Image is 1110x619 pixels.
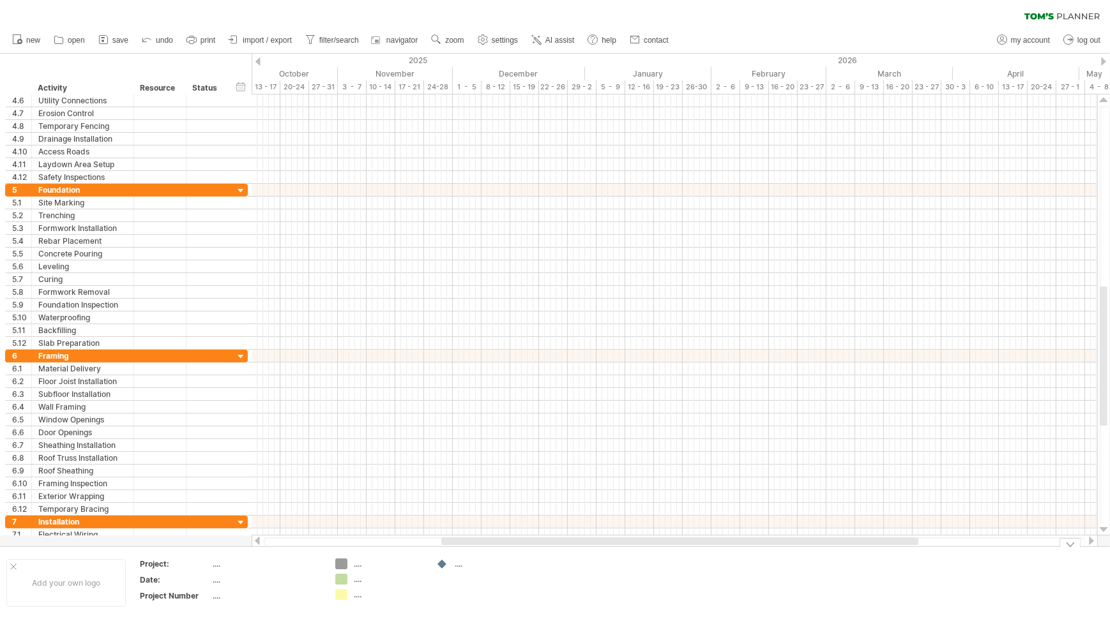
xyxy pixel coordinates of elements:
div: Leveling [38,260,127,272]
div: 1 - 5 [453,80,482,94]
div: Foundation [38,184,127,196]
a: log out [1060,32,1104,48]
div: February 2026 [711,67,826,80]
a: settings [475,32,522,48]
div: 24-28 [424,80,453,94]
div: Door Openings [38,426,127,438]
div: Trenching [38,209,127,221]
div: 5.11 [12,324,31,336]
div: November 2025 [338,67,453,80]
div: 30 - 3 [941,80,970,94]
div: Curing [38,273,127,285]
div: 23 - 27 [798,80,826,94]
div: .... [354,558,423,569]
div: .... [213,574,320,585]
div: Site Marking [38,197,127,209]
div: 5.2 [12,209,31,221]
div: December 2025 [453,67,585,80]
div: Backfilling [38,324,127,336]
div: Subfloor Installation [38,388,127,400]
div: October 2025 [206,67,338,80]
div: hide legend [1060,538,1081,548]
div: Drainage Installation [38,133,127,145]
div: Roof Sheathing [38,465,127,477]
div: 5.9 [12,299,31,311]
div: 5.8 [12,286,31,298]
a: navigator [369,32,422,48]
div: Status [192,82,220,94]
div: 7.1 [12,528,31,541]
div: 6.12 [12,503,31,515]
div: 6.7 [12,439,31,451]
div: Waterproofing [38,311,127,324]
div: 2 - 6 [711,80,740,94]
div: Framing Inspection [38,477,127,489]
div: 2 - 6 [826,80,855,94]
div: 5.1 [12,197,31,209]
div: 29 - 2 [568,80,597,94]
div: .... [213,558,320,569]
a: undo [139,32,177,48]
div: 27 - 31 [309,80,338,94]
span: open [68,36,85,45]
div: January 2026 [585,67,711,80]
span: new [26,36,40,45]
div: 13 - 17 [252,80,280,94]
div: Temporary Fencing [38,120,127,132]
span: navigator [386,36,418,45]
div: 4.8 [12,120,31,132]
div: 12 - 16 [625,80,654,94]
div: 26-30 [683,80,711,94]
div: 22 - 26 [539,80,568,94]
div: Safety Inspections [38,171,127,183]
div: 9 - 13 [740,80,769,94]
div: 16 - 20 [884,80,913,94]
span: log out [1077,36,1100,45]
div: 8 - 12 [482,80,510,94]
div: Rebar Placement [38,235,127,247]
div: 4.9 [12,133,31,145]
span: print [201,36,215,45]
div: 6 - 10 [970,80,999,94]
div: 23 - 27 [913,80,941,94]
div: Utility Connections [38,94,127,107]
div: Activity [38,82,126,94]
div: 5.4 [12,235,31,247]
a: new [9,32,44,48]
div: Framing [38,350,127,362]
div: Resource [140,82,179,94]
div: Project: [140,558,210,569]
a: my account [994,32,1054,48]
span: save [112,36,128,45]
div: 17 - 21 [395,80,424,94]
div: 10 - 14 [367,80,395,94]
div: 4.7 [12,107,31,119]
div: 15 - 19 [510,80,539,94]
span: filter/search [319,36,359,45]
a: contact [627,32,673,48]
div: 5.6 [12,260,31,272]
div: Foundation Inspection [38,299,127,311]
a: print [183,32,219,48]
div: Laydown Area Setup [38,158,127,170]
div: Formwork Removal [38,286,127,298]
a: save [95,32,132,48]
div: 5 [12,184,31,196]
a: AI assist [528,32,578,48]
div: Installation [38,516,127,528]
span: contact [644,36,669,45]
a: zoom [428,32,468,48]
div: Project Number [140,590,210,601]
div: 5.3 [12,222,31,234]
div: Formwork Installation [38,222,127,234]
div: Access Roads [38,145,127,158]
div: 5.10 [12,311,31,324]
div: 9 - 13 [855,80,884,94]
a: import / export [225,32,296,48]
div: April 2026 [953,67,1079,80]
span: settings [492,36,518,45]
div: Electrical Wiring [38,528,127,541]
div: Roof Truss Installation [38,452,127,464]
div: 13 - 17 [999,80,1028,94]
span: zoom [445,36,464,45]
